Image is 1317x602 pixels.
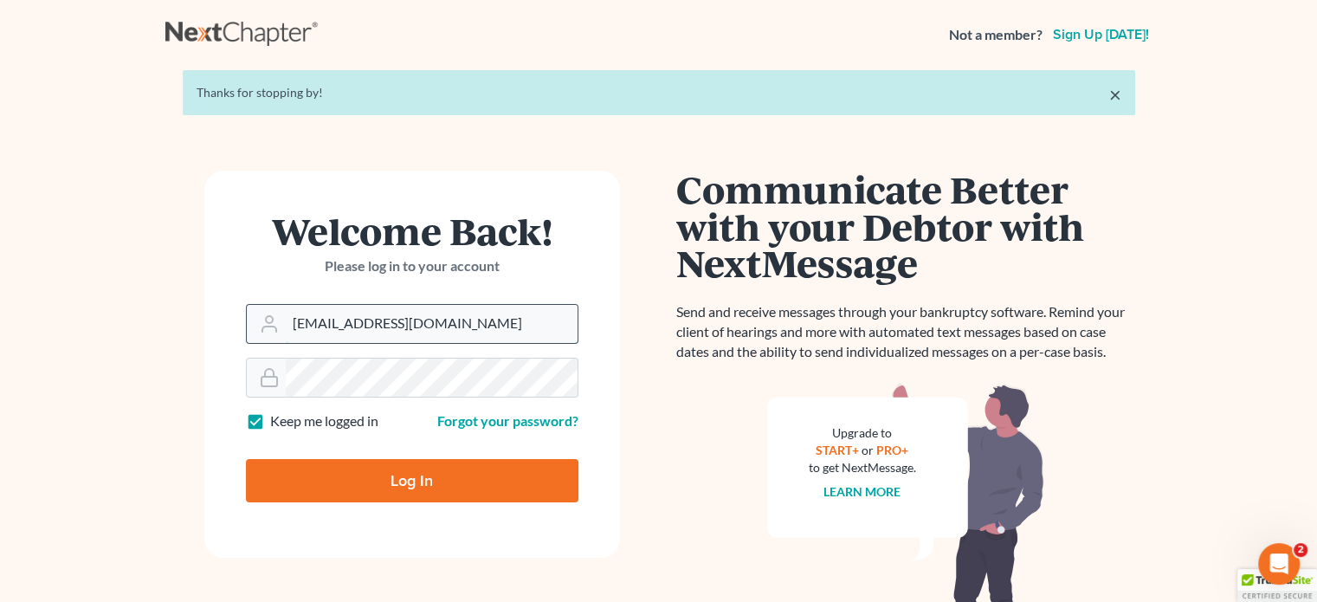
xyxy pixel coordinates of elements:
[1109,84,1121,105] a: ×
[816,443,859,457] a: START+
[676,171,1135,282] h1: Communicate Better with your Debtor with NextMessage
[270,411,378,431] label: Keep me logged in
[246,459,578,502] input: Log In
[1237,569,1317,602] div: TrustedSite Certified
[862,443,874,457] span: or
[1049,28,1152,42] a: Sign up [DATE]!
[1258,543,1300,585] iframe: Intercom live chat
[809,424,916,442] div: Upgrade to
[823,484,901,499] a: Learn more
[876,443,908,457] a: PRO+
[246,212,578,249] h1: Welcome Back!
[949,25,1043,45] strong: Not a member?
[809,459,916,476] div: to get NextMessage.
[246,256,578,276] p: Please log in to your account
[437,412,578,429] a: Forgot your password?
[286,305,578,343] input: Email Address
[1294,543,1307,557] span: 2
[197,84,1121,101] div: Thanks for stopping by!
[676,302,1135,362] p: Send and receive messages through your bankruptcy software. Remind your client of hearings and mo...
